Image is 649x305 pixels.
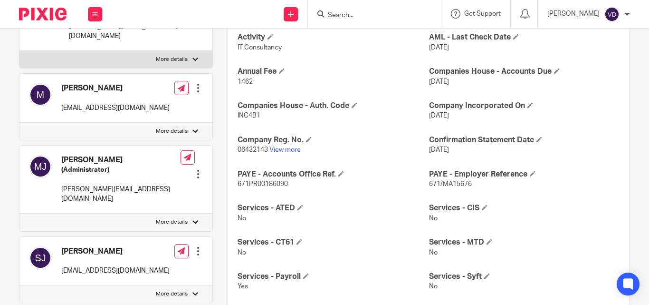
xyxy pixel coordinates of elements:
h4: Confirmation Statement Date [429,135,620,145]
p: More details [156,56,188,63]
h4: AML - Last Check Date [429,32,620,42]
img: svg%3E [29,246,52,269]
span: 06432143 [238,147,268,153]
h4: Annual Fee [238,67,429,77]
h4: Services - ATED [238,203,429,213]
span: 671/MA15676 [429,181,472,187]
h4: Activity [238,32,429,42]
span: [DATE] [429,79,449,85]
h4: Companies House - Accounts Due [429,67,620,77]
span: No [238,249,246,256]
img: svg%3E [29,155,52,178]
input: Search [327,11,412,20]
span: INC4B1 [238,112,260,119]
h4: [PERSON_NAME] [61,83,170,93]
span: No [238,215,246,222]
h4: Services - CIS [429,203,620,213]
h4: Services - Payroll [238,272,429,282]
h5: (Administrator) [61,165,181,175]
p: [EMAIL_ADDRESS][DOMAIN_NAME] [61,103,170,113]
p: [PERSON_NAME][EMAIL_ADDRESS][DOMAIN_NAME] [61,185,181,204]
span: Get Support [464,10,501,17]
p: More details [156,290,188,298]
h4: Services - Syft [429,272,620,282]
span: 1462 [238,79,253,85]
h4: Services - MTD [429,237,620,247]
span: [DATE] [429,112,449,119]
p: [PERSON_NAME][EMAIL_ADDRESS][DOMAIN_NAME] [69,21,181,41]
p: [PERSON_NAME] [547,9,600,19]
h4: Company Incorporated On [429,101,620,111]
span: [DATE] [429,147,449,153]
p: More details [156,218,188,226]
h4: Companies House - Auth. Code [238,101,429,111]
h4: Company Reg. No. [238,135,429,145]
span: IT Consultancy [238,44,282,51]
img: Pixie [19,8,67,20]
a: View more [269,147,301,153]
h4: [PERSON_NAME] [61,246,170,256]
span: 671PR00186090 [238,181,288,187]
img: svg%3E [604,7,620,22]
h4: PAYE - Accounts Office Ref. [238,169,429,179]
p: More details [156,128,188,135]
img: svg%3E [29,83,52,106]
h4: Services - CT61 [238,237,429,247]
span: [DATE] [429,44,449,51]
span: Yes [238,283,248,290]
p: [EMAIL_ADDRESS][DOMAIN_NAME] [61,266,170,275]
h4: PAYE - Employer Reference [429,169,620,179]
span: No [429,249,438,256]
span: No [429,215,438,222]
span: No [429,283,438,290]
h4: [PERSON_NAME] [61,155,181,165]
